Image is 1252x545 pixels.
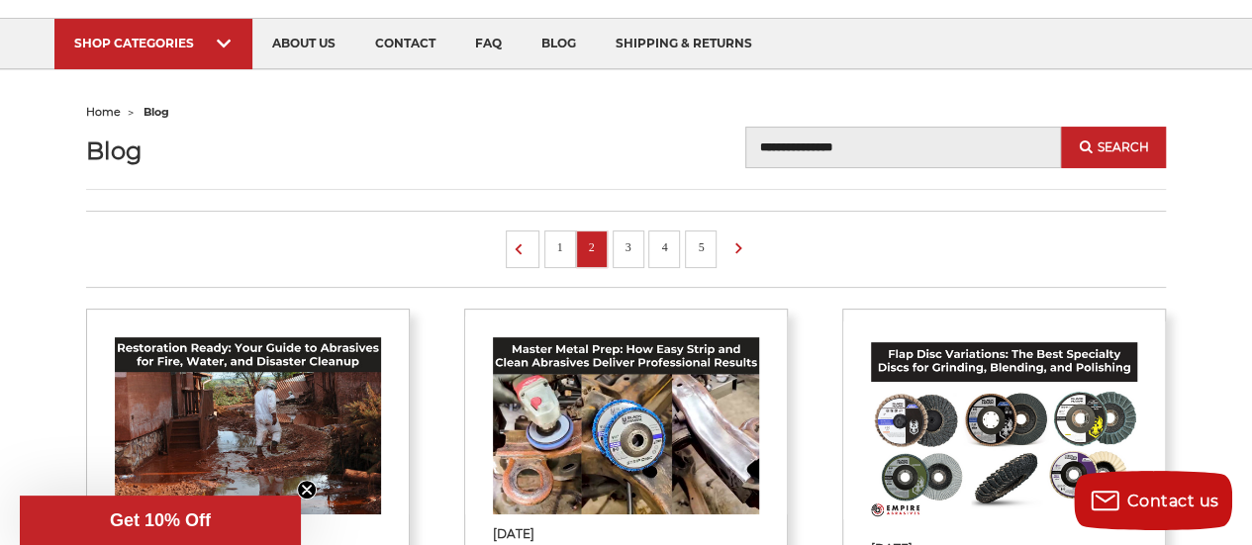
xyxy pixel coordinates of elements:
[1098,140,1149,154] span: Search
[596,19,772,69] a: shipping & returns
[355,19,455,69] a: contact
[252,19,355,69] a: about us
[86,105,121,119] a: home
[20,496,301,545] div: Get 10% OffClose teaser
[74,36,233,50] div: SHOP CATEGORIES
[455,19,522,69] a: faq
[1127,492,1219,510] span: Contact us
[654,236,674,258] a: 4
[619,236,638,258] a: 3
[1074,471,1232,530] button: Contact us
[493,337,759,514] img: Master Metal Prep: How Easy Strip and Clean Abrasives Deliver Professional Results
[582,236,602,258] a: 2
[144,105,169,119] span: blog
[522,19,596,69] a: blog
[493,525,759,543] span: [DATE]
[110,510,211,530] span: Get 10% Off
[297,480,317,500] button: Close teaser
[550,236,570,258] a: 1
[691,236,711,258] a: 5
[86,137,410,164] h1: Blog
[871,342,1137,519] img: Flap Disc Variations: The Best Specialty Discs for Grinding, Blending, and Polishing
[115,337,381,514] img: Restoration Ready: Your Guide to Abrasives for Fire, Water, and Disaster Cleanup
[1061,127,1166,168] button: Search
